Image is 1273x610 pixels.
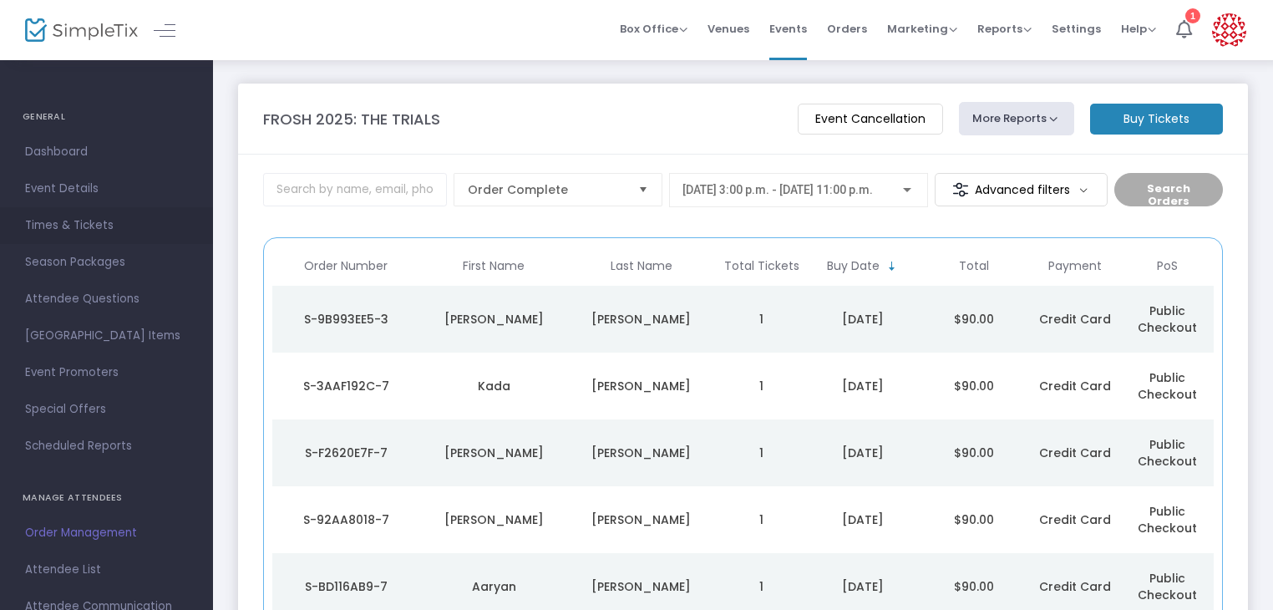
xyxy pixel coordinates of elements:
[276,445,416,461] div: S-F2620E7F-7
[1121,21,1156,37] span: Help
[959,259,989,273] span: Total
[1039,511,1111,528] span: Credit Card
[708,8,749,50] span: Venues
[25,435,188,457] span: Scheduled Reports
[959,102,1074,135] button: More Reports
[276,378,416,394] div: S-3AAF192C-7
[812,578,915,595] div: 2025-08-28
[620,21,687,37] span: Box Office
[918,353,1029,419] td: $90.00
[263,108,440,130] m-panel-title: FROSH 2025: THE TRIALS
[827,8,867,50] span: Orders
[1185,8,1200,23] div: 1
[25,559,188,581] span: Attendee List
[715,286,807,353] td: 1
[798,104,943,135] m-button: Event Cancellation
[23,100,190,134] h4: GENERAL
[424,511,564,528] div: Julius
[952,181,969,198] img: filter
[572,378,712,394] div: Bamfo
[812,378,915,394] div: 2025-08-29
[935,173,1108,206] m-button: Advanced filters
[885,260,899,273] span: Sortable
[1157,259,1178,273] span: PoS
[572,445,712,461] div: Grillo
[424,378,564,394] div: Kada
[1138,570,1197,603] span: Public Checkout
[25,399,188,420] span: Special Offers
[463,259,525,273] span: First Name
[1090,104,1223,135] m-button: Buy Tickets
[715,247,807,286] th: Total Tickets
[572,311,712,328] div: Rapaka
[1039,311,1111,328] span: Credit Card
[631,174,655,206] button: Select
[25,522,188,544] span: Order Management
[1138,503,1197,536] span: Public Checkout
[1138,436,1197,470] span: Public Checkout
[715,419,807,486] td: 1
[1138,302,1197,336] span: Public Checkout
[918,486,1029,553] td: $90.00
[1048,259,1102,273] span: Payment
[715,353,807,419] td: 1
[25,288,188,310] span: Attendee Questions
[918,419,1029,486] td: $90.00
[769,8,807,50] span: Events
[25,252,188,273] span: Season Packages
[1039,445,1111,461] span: Credit Card
[276,578,416,595] div: S-BD116AB9-7
[887,21,957,37] span: Marketing
[276,311,416,328] div: S-9B993EE5-3
[812,311,915,328] div: 2025-08-29
[812,511,915,528] div: 2025-08-28
[572,511,712,528] div: Tafolla
[25,178,188,200] span: Event Details
[424,311,564,328] div: Benny
[977,21,1032,37] span: Reports
[23,481,190,515] h4: MANAGE ATTENDEES
[572,578,712,595] div: Kalavakunta
[827,259,880,273] span: Buy Date
[468,181,625,198] span: Order Complete
[424,445,564,461] div: Naomi
[1039,378,1111,394] span: Credit Card
[263,173,447,206] input: Search by name, email, phone, order number, ip address, or last 4 digits of card
[304,259,388,273] span: Order Number
[1039,578,1111,595] span: Credit Card
[1138,369,1197,403] span: Public Checkout
[25,362,188,384] span: Event Promoters
[424,578,564,595] div: Aaryan
[25,141,188,163] span: Dashboard
[25,325,188,347] span: [GEOGRAPHIC_DATA] Items
[1052,8,1101,50] span: Settings
[611,259,672,273] span: Last Name
[812,445,915,461] div: 2025-08-29
[918,286,1029,353] td: $90.00
[682,183,873,196] span: [DATE] 3:00 p.m. - [DATE] 11:00 p.m.
[715,486,807,553] td: 1
[276,511,416,528] div: S-92AA8018-7
[25,215,188,236] span: Times & Tickets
